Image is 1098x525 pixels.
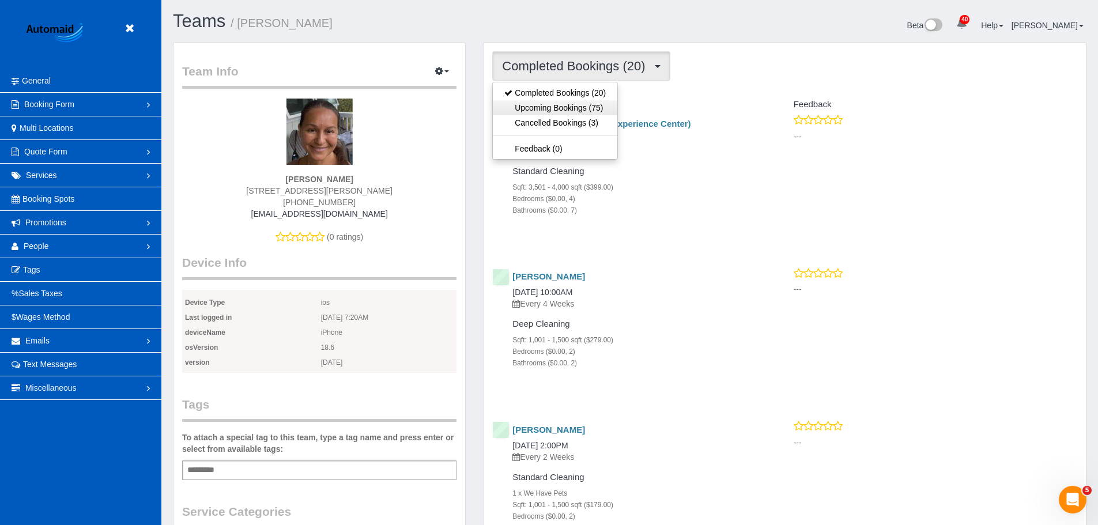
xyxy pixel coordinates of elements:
img: Automaid Logo [20,20,92,46]
iframe: Intercom live chat [1059,486,1086,513]
a: Completed Bookings (20) [493,85,617,100]
a: Teams [173,11,225,31]
span: 18.6 [321,340,457,355]
legend: Team Info [182,63,456,89]
h4: Service [492,100,776,109]
a: 40 [950,12,973,37]
span: [DATE] 7:20AM [321,310,457,325]
b: version [185,358,210,367]
b: deviceName [185,328,225,337]
span: Promotions [25,218,66,227]
span: Completed Bookings (20) [502,59,651,73]
strong: [PERSON_NAME] [285,175,353,184]
small: 1 x We Have Pets [512,489,567,497]
span: General [22,76,51,85]
p: Every 4 Weeks [512,298,759,309]
a: Beta [907,21,943,30]
small: Bathrooms ($0.00, 7) [512,206,577,214]
div: (0 ratings) [182,99,456,254]
h4: Deep Cleaning [512,319,759,329]
span: 40 [960,15,969,24]
small: Sqft: 3,501 - 4,000 sqft ($399.00) [512,183,613,191]
a: [DATE] 2:00PM [512,441,568,450]
a: [PERSON_NAME] (1010 Experience Center) [512,119,691,129]
span: iPhone [321,325,457,340]
span: Booking Form [24,100,74,109]
small: / [PERSON_NAME] [231,17,333,29]
p: --- [794,284,1077,295]
b: osVersion [185,343,218,352]
small: Bedrooms ($0.00, 2) [512,348,575,356]
span: Wages Method [16,312,70,322]
span: Text Messages [23,360,77,369]
p: --- [794,437,1077,448]
span: ios [321,295,457,310]
a: [EMAIL_ADDRESS][DOMAIN_NAME] [251,209,388,218]
a: [DATE] 10:00AM [512,288,572,297]
span: [STREET_ADDRESS][PERSON_NAME] [246,186,393,195]
b: Last logged in [185,314,232,322]
a: [PERSON_NAME] [512,271,585,281]
p: Every 2 Weeks [512,451,759,463]
span: [DATE] [321,355,457,370]
b: Device Type [185,299,225,307]
a: [PERSON_NAME] [512,425,585,435]
span: Services [26,171,57,180]
span: Booking Spots [22,194,74,203]
button: Completed Bookings (20) [492,51,670,81]
small: Sqft: 1,001 - 1,500 sqft ($279.00) [512,336,613,344]
h4: Feedback [794,100,1077,109]
span: Tags [23,265,40,274]
small: Sqft: 1,001 - 1,500 sqft ($179.00) [512,501,613,509]
span: Sales Taxes [18,289,62,298]
img: ND [286,99,353,165]
a: Cancelled Bookings (3) [493,115,617,130]
a: [PERSON_NAME] [1012,21,1084,30]
h4: Standard Cleaning [512,167,759,176]
span: Multi Locations [20,123,73,133]
h4: Standard Cleaning [512,473,759,482]
small: Bedrooms ($0.00, 2) [512,512,575,520]
span: 5 [1082,486,1092,495]
p: Every 1 Week [512,145,759,157]
small: Bathrooms ($0.00, 2) [512,359,577,367]
small: Bedrooms ($0.00, 4) [512,195,575,203]
span: Miscellaneous [25,383,77,392]
span: Quote Form [24,147,67,156]
legend: Tags [182,396,456,422]
span: Emails [25,336,50,345]
a: Upcoming Bookings (75) [493,100,617,115]
a: Feedback (0) [493,141,617,156]
img: New interface [923,18,942,33]
span: People [24,241,49,251]
label: To attach a special tag to this team, type a tag name and press enter or select from available tags: [182,432,456,455]
p: --- [794,131,1077,142]
a: Help [981,21,1003,30]
span: [PHONE_NUMBER] [283,198,356,207]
